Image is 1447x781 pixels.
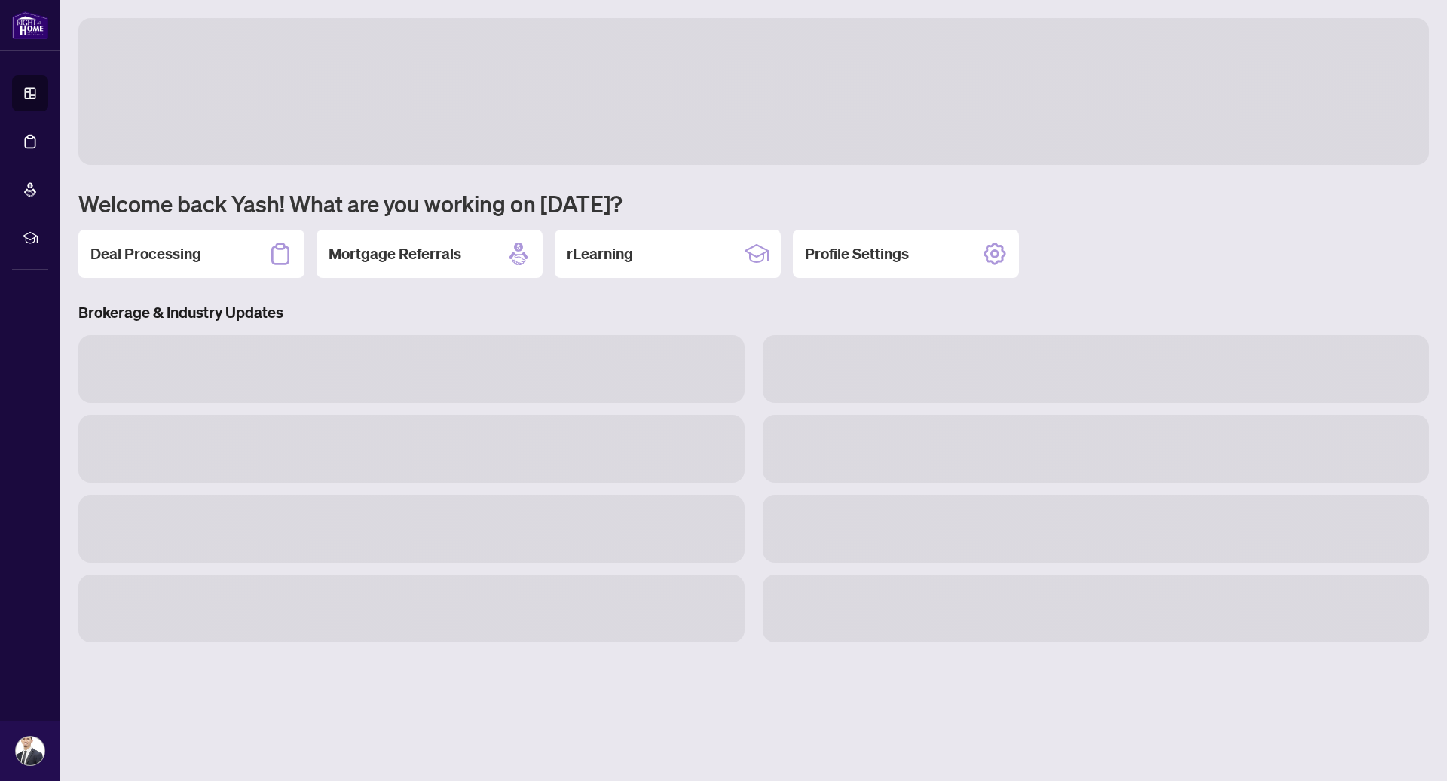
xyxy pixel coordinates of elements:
[16,737,44,765] img: Profile Icon
[805,243,909,264] h2: Profile Settings
[12,11,48,39] img: logo
[78,302,1429,323] h3: Brokerage & Industry Updates
[567,243,633,264] h2: rLearning
[329,243,461,264] h2: Mortgage Referrals
[90,243,201,264] h2: Deal Processing
[78,189,1429,218] h1: Welcome back Yash! What are you working on [DATE]?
